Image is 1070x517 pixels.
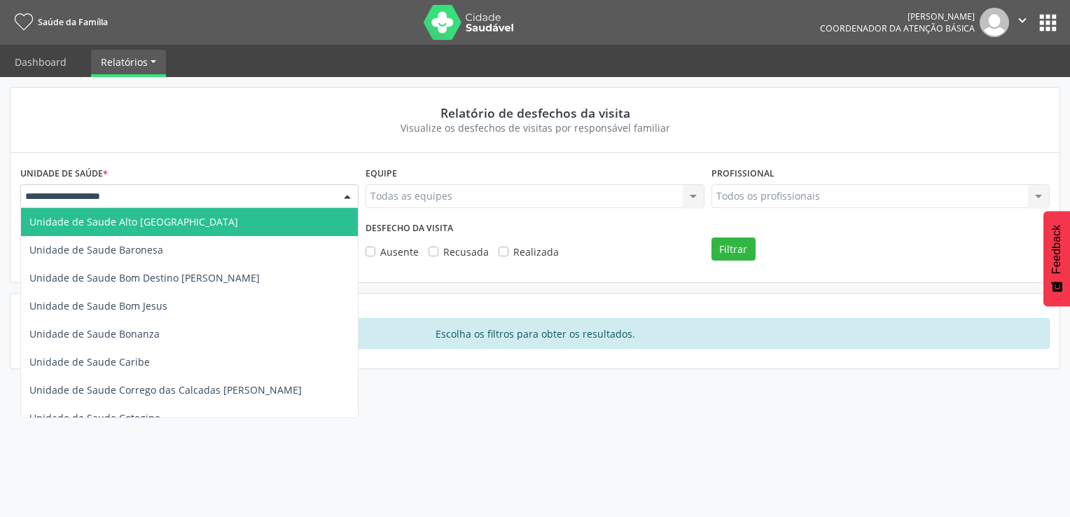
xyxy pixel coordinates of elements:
label: Unidade de saúde [20,163,108,184]
img: img [980,8,1009,37]
button:  [1009,8,1036,37]
div: Relatório de desfechos da visita [30,105,1040,120]
i:  [1015,13,1030,28]
span: Unidade de Saude Cotegipe [29,411,160,425]
span: Realizada [513,245,559,258]
button: Feedback - Mostrar pesquisa [1043,211,1070,306]
span: Recusada [443,245,489,258]
label: Profissional [711,163,774,184]
span: Unidade de Saude Bom Jesus [29,299,167,312]
span: Unidade de Saude Corrego das Calcadas [PERSON_NAME] [29,383,302,397]
div: [PERSON_NAME] [820,11,975,22]
span: Coordenador da Atenção Básica [820,22,975,34]
span: Unidade de Saude Alto [GEOGRAPHIC_DATA] [29,215,238,228]
button: apps [1036,11,1060,35]
label: Equipe [366,163,397,184]
a: Relatórios [91,50,166,74]
a: Saúde da Família [10,11,108,34]
span: Unidade de Saude Caribe [29,355,150,368]
label: DESFECHO DA VISITA [366,218,453,240]
div: Visualize os desfechos de visitas por responsável familiar [30,120,1040,135]
span: Unidade de Saude Bonanza [29,327,160,340]
span: Unidade de Saude Baronesa [29,243,163,256]
div: Escolha os filtros para obter os resultados. [20,318,1050,349]
span: Saúde da Família [38,16,108,28]
span: Relatórios [101,55,148,69]
a: Dashboard [5,50,76,74]
span: Feedback [1050,225,1063,274]
span: Unidade de Saude Bom Destino [PERSON_NAME] [29,271,260,284]
span: Ausente [380,245,419,258]
button: Filtrar [711,237,756,261]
